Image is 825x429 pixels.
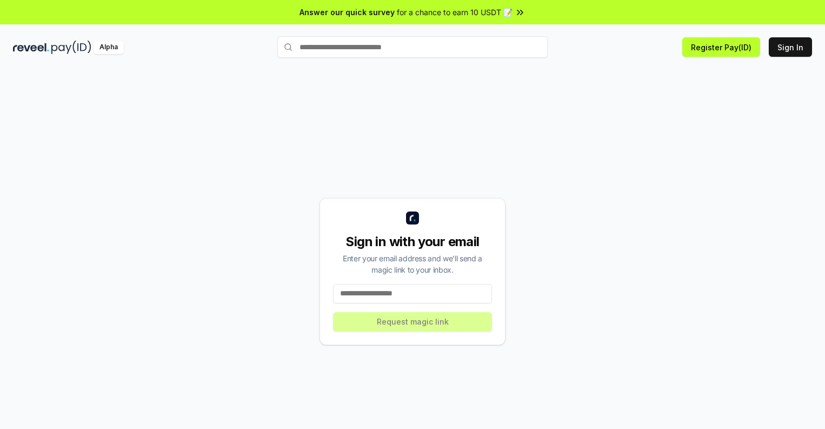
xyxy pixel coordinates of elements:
div: Enter your email address and we’ll send a magic link to your inbox. [333,253,492,275]
span: for a chance to earn 10 USDT 📝 [397,6,513,18]
button: Sign In [769,37,812,57]
button: Register Pay(ID) [682,37,760,57]
div: Sign in with your email [333,233,492,250]
img: logo_small [406,212,419,225]
img: reveel_dark [13,41,49,54]
span: Answer our quick survey [300,6,395,18]
img: pay_id [51,41,91,54]
div: Alpha [94,41,124,54]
